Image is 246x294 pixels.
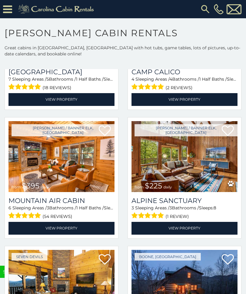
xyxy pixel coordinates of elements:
[12,253,47,261] a: Seven Devils
[163,185,172,189] span: daily
[132,68,237,76] a: Camp Calico
[9,68,114,76] h3: Mountainside Lodge
[9,222,114,234] a: View Property
[132,121,237,192] a: Alpine Sanctuary from $225 daily
[41,185,49,189] span: daily
[9,76,114,92] div: Sleeping Areas / Bathrooms / Sleeps:
[9,93,114,106] a: View Property
[12,124,114,136] a: [PERSON_NAME] / Banner Elk, [GEOGRAPHIC_DATA]
[132,197,237,205] a: Alpine Sanctuary
[222,254,234,266] a: Add to favorites
[22,181,39,190] span: $395
[132,121,237,192] img: Alpine Sanctuary
[135,185,144,189] span: from
[212,4,225,14] a: [PHONE_NUMBER]
[12,185,21,189] span: from
[15,3,99,15] img: Khaki-logo.png
[132,205,134,211] span: 3
[200,4,211,15] img: search-regular.svg
[9,205,11,211] span: 6
[43,212,72,220] span: (54 reviews)
[9,121,114,192] a: Mountain Air Cabin from $395 daily
[9,205,114,220] div: Sleeping Areas / Bathrooms / Sleeps:
[132,76,134,82] span: 4
[169,205,172,211] span: 3
[199,76,227,82] span: 1 Half Baths /
[43,84,71,92] span: (18 reviews)
[9,68,114,76] a: [GEOGRAPHIC_DATA]
[9,197,114,205] a: Mountain Air Cabin
[46,76,49,82] span: 5
[47,205,49,211] span: 3
[166,212,189,220] span: (1 review)
[169,76,172,82] span: 4
[135,124,237,136] a: [PERSON_NAME] / Banner Elk, [GEOGRAPHIC_DATA]
[99,254,111,266] a: Add to favorites
[132,205,237,220] div: Sleeping Areas / Bathrooms / Sleeps:
[132,76,237,92] div: Sleeping Areas / Bathrooms / Sleeps:
[76,205,104,211] span: 1 Half Baths /
[9,121,114,192] img: Mountain Air Cabin
[166,84,193,92] span: (2 reviews)
[135,253,201,261] a: Boone, [GEOGRAPHIC_DATA]
[132,222,237,234] a: View Property
[214,205,216,211] span: 8
[9,76,11,82] span: 7
[145,181,162,190] span: $225
[132,93,237,106] a: View Property
[76,76,104,82] span: 1 Half Baths /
